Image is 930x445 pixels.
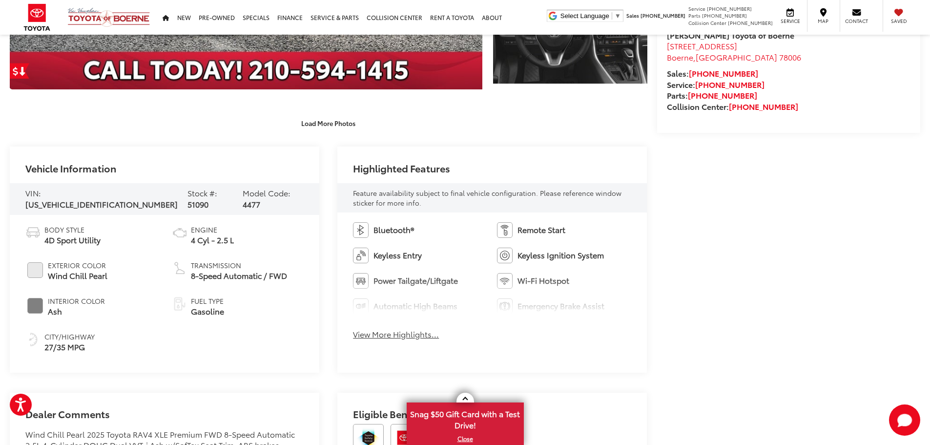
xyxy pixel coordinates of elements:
[353,273,369,289] img: Power Tailgate/Liftgate
[667,29,794,41] strong: [PERSON_NAME] Toyota of Boerne
[353,188,621,208] span: Feature availability subject to final vehicle configuration. Please reference window sticker for ...
[707,5,752,12] span: [PHONE_NUMBER]
[888,18,909,24] span: Saved
[25,163,116,173] h2: Vehicle Information
[889,404,920,436] svg: Start Chat
[25,332,41,347] img: Fuel Economy
[688,89,757,101] a: [PHONE_NUMBER]
[497,222,513,238] img: Remote Start
[25,198,178,210] span: [US_VEHICLE_IDENTIFICATION_NUMBER]
[294,114,362,131] button: Load More Photos
[497,273,513,289] img: Wi-Fi Hotspot
[408,403,523,433] span: Snag $50 Gift Card with a Test Drive!
[25,408,304,429] h2: Dealer Comments
[67,7,150,27] img: Vic Vaughan Toyota of Boerne
[702,12,747,19] span: [PHONE_NUMBER]
[191,260,287,270] span: Transmission
[27,298,43,314] span: #808080
[688,12,701,19] span: Parts
[695,79,765,90] a: [PHONE_NUMBER]
[373,224,414,235] span: Bluetooth®
[667,101,798,112] strong: Collision Center:
[353,329,439,340] button: View More Highlights...
[243,187,290,198] span: Model Code:
[191,270,287,281] span: 8-Speed Automatic / FWD
[187,198,208,210] span: 51090
[517,224,565,235] span: Remote Start
[191,306,224,317] span: Gasoline
[191,225,234,234] span: Engine
[641,12,685,19] span: [PHONE_NUMBER]
[48,296,105,306] span: Interior Color
[497,248,513,263] img: Keyless Ignition System
[48,260,107,270] span: Exterior Color
[667,79,765,90] strong: Service:
[27,262,43,278] span: #E9E9E9
[10,63,29,79] a: Get Price Drop Alert
[191,234,234,246] span: 4 Cyl - 2.5 L
[44,234,101,246] span: 4D Sport Utility
[353,163,450,173] h2: Highlighted Features
[696,51,777,63] span: [GEOGRAPHIC_DATA]
[667,51,693,63] span: Boerne
[667,89,757,101] strong: Parts:
[353,222,369,238] img: Bluetooth®
[689,67,758,79] a: [PHONE_NUMBER]
[845,18,868,24] span: Contact
[812,18,834,24] span: Map
[560,12,621,20] a: Select Language​
[626,12,639,19] span: Sales
[779,18,801,24] span: Service
[688,19,726,26] span: Collision Center
[779,51,801,63] span: 78006
[48,306,105,317] span: Ash
[353,248,369,263] img: Keyless Entry
[615,12,621,20] span: ▼
[243,198,260,210] span: 4477
[353,408,631,424] h2: Eligible Benefits
[44,332,95,341] span: City/Highway
[889,404,920,436] button: Toggle Chat Window
[729,101,798,112] a: [PHONE_NUMBER]
[667,67,758,79] strong: Sales:
[48,270,107,281] span: Wind Chill Pearl
[667,51,801,63] span: ,
[44,225,101,234] span: Body Style
[688,5,705,12] span: Service
[667,40,737,51] span: [STREET_ADDRESS]
[560,12,609,20] span: Select Language
[667,40,801,63] a: [STREET_ADDRESS] Boerne,[GEOGRAPHIC_DATA] 78006
[373,250,422,261] span: Keyless Entry
[191,296,224,306] span: Fuel Type
[25,187,41,198] span: VIN:
[517,250,604,261] span: Keyless Ignition System
[728,19,773,26] span: [PHONE_NUMBER]
[187,187,217,198] span: Stock #:
[44,341,95,353] span: 27/35 MPG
